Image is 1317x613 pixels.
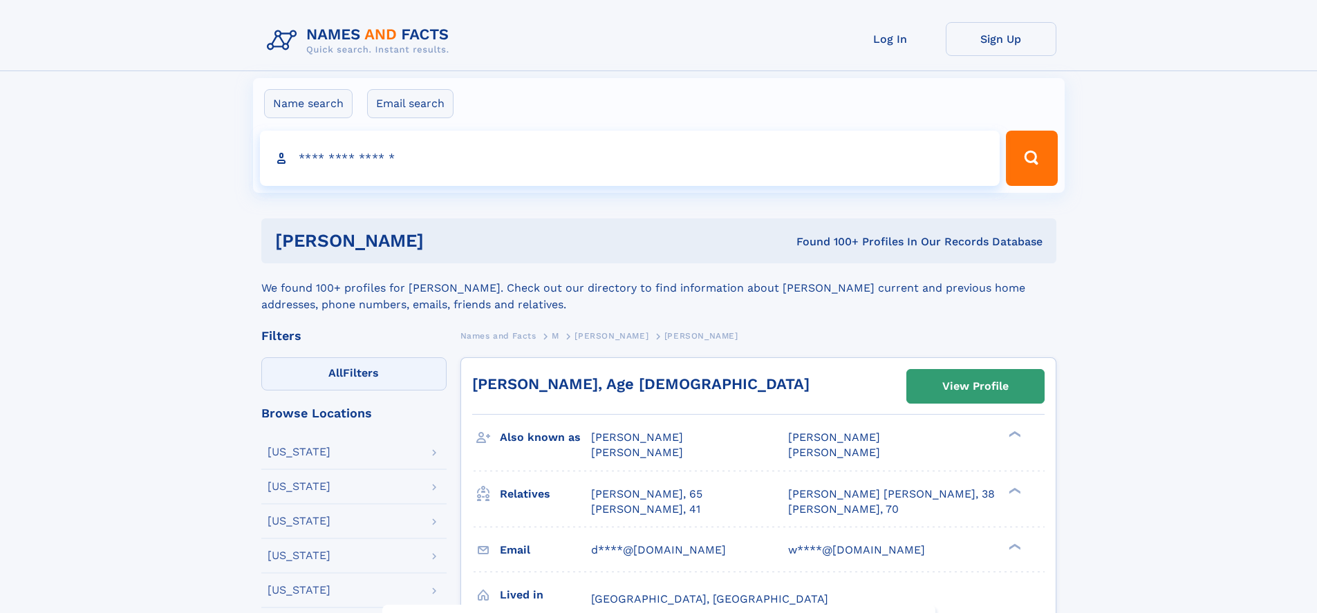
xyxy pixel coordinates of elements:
div: [US_STATE] [268,516,330,527]
h3: Relatives [500,482,591,506]
span: [PERSON_NAME] [788,446,880,459]
span: [PERSON_NAME] [788,431,880,444]
h1: [PERSON_NAME] [275,232,610,249]
a: View Profile [907,370,1044,403]
a: Names and Facts [460,327,536,344]
div: [US_STATE] [268,446,330,458]
div: ❯ [1005,430,1022,439]
span: M [552,331,559,341]
a: [PERSON_NAME] [PERSON_NAME], 38 [788,487,995,502]
div: [US_STATE] [268,585,330,596]
span: [GEOGRAPHIC_DATA], [GEOGRAPHIC_DATA] [591,592,828,605]
img: Logo Names and Facts [261,22,460,59]
h3: Email [500,538,591,562]
div: ❯ [1005,542,1022,551]
label: Email search [367,89,454,118]
a: [PERSON_NAME], Age [DEMOGRAPHIC_DATA] [472,375,810,393]
h3: Also known as [500,426,591,449]
div: [US_STATE] [268,481,330,492]
span: [PERSON_NAME] [591,446,683,459]
a: Log In [835,22,946,56]
a: [PERSON_NAME] [575,327,648,344]
span: [PERSON_NAME] [575,331,648,341]
div: We found 100+ profiles for [PERSON_NAME]. Check out our directory to find information about [PERS... [261,263,1056,313]
h3: Lived in [500,583,591,607]
span: [PERSON_NAME] [591,431,683,444]
button: Search Button [1006,131,1057,186]
div: Found 100+ Profiles In Our Records Database [610,234,1043,249]
a: [PERSON_NAME], 70 [788,502,899,517]
div: Filters [261,330,447,342]
a: [PERSON_NAME], 65 [591,487,702,502]
a: M [552,327,559,344]
div: View Profile [942,370,1009,402]
div: [US_STATE] [268,550,330,561]
label: Filters [261,357,447,390]
label: Name search [264,89,353,118]
input: search input [260,131,1000,186]
span: [PERSON_NAME] [664,331,738,341]
div: Browse Locations [261,407,447,419]
div: ❯ [1005,486,1022,495]
a: Sign Up [946,22,1056,56]
a: [PERSON_NAME], 41 [591,502,700,517]
span: All [328,366,343,379]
